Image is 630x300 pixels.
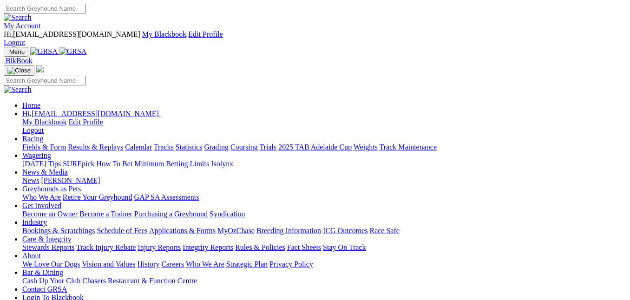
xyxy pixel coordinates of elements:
a: News [22,176,39,184]
a: Schedule of Fees [97,227,147,235]
a: Fact Sheets [287,243,321,251]
a: Syndication [210,210,245,218]
a: Industry [22,218,47,226]
a: Hi,[EMAIL_ADDRESS][DOMAIN_NAME] [22,110,161,117]
a: Retire Your Greyhound [63,193,132,201]
div: Racing [22,143,626,151]
a: My Blackbook [22,118,67,126]
a: Chasers Restaurant & Function Centre [82,277,197,285]
span: BlkBook [6,57,33,65]
a: BlkBook [4,57,33,65]
div: Industry [22,227,626,235]
a: Racing [22,135,43,143]
a: My Blackbook [142,30,187,38]
a: Injury Reports [138,243,181,251]
div: Hi,[EMAIL_ADDRESS][DOMAIN_NAME] [22,118,626,135]
a: We Love Our Dogs [22,260,80,268]
img: Search [4,13,32,22]
a: Stay On Track [323,243,366,251]
a: [PERSON_NAME] [41,176,100,184]
a: Isolynx [211,160,233,168]
a: Applications & Forms [149,227,216,235]
a: Who We Are [186,260,224,268]
div: Greyhounds as Pets [22,193,626,202]
a: News & Media [22,168,68,176]
a: Home [22,101,40,109]
a: Cash Up Your Club [22,277,80,285]
img: logo-grsa-white.png [36,65,44,72]
a: Contact GRSA [22,285,67,293]
a: Bookings & Scratchings [22,227,95,235]
div: Bar & Dining [22,277,626,285]
a: [DATE] Tips [22,160,61,168]
span: Hi, [EMAIL_ADDRESS][DOMAIN_NAME] [22,110,159,117]
a: Results & Replays [68,143,123,151]
span: Menu [9,48,25,55]
div: Care & Integrity [22,243,626,252]
span: Hi, [EMAIL_ADDRESS][DOMAIN_NAME] [4,30,140,38]
a: Careers [161,260,184,268]
a: Integrity Reports [183,243,233,251]
input: Search [4,4,86,13]
a: Tracks [154,143,174,151]
input: Search [4,76,86,85]
a: Purchasing a Greyhound [134,210,208,218]
a: Track Maintenance [380,143,437,151]
img: GRSA [30,47,58,56]
a: Care & Integrity [22,235,72,243]
a: 2025 TAB Adelaide Cup [278,143,352,151]
img: Close [7,67,31,74]
a: Edit Profile [188,30,223,38]
div: Wagering [22,160,626,168]
a: Minimum Betting Limits [134,160,209,168]
a: Track Injury Rebate [76,243,136,251]
div: My Account [4,30,626,47]
a: About [22,252,41,260]
a: My Account [4,22,41,30]
a: Fields & Form [22,143,66,151]
a: Statistics [176,143,203,151]
a: Get Involved [22,202,61,209]
a: Trials [259,143,276,151]
a: Rules & Policies [235,243,285,251]
img: Search [4,85,32,94]
a: Grading [204,143,229,151]
a: Calendar [125,143,152,151]
a: MyOzChase [217,227,255,235]
a: Become an Owner [22,210,78,218]
a: Coursing [230,143,258,151]
button: Toggle navigation [4,65,34,76]
a: Who We Are [22,193,61,201]
a: How To Bet [97,160,133,168]
a: Breeding Information [256,227,321,235]
div: Get Involved [22,210,626,218]
a: Race Safe [369,227,399,235]
a: Vision and Values [82,260,135,268]
a: Logout [22,126,44,134]
a: Wagering [22,151,51,159]
a: Privacy Policy [269,260,313,268]
a: Become a Trainer [79,210,132,218]
a: Logout [4,39,25,46]
a: SUREpick [63,160,94,168]
a: Bar & Dining [22,268,63,276]
a: History [137,260,159,268]
a: Stewards Reports [22,243,74,251]
a: ICG Outcomes [323,227,367,235]
img: GRSA [59,47,87,56]
a: Strategic Plan [226,260,268,268]
div: About [22,260,626,268]
a: Greyhounds as Pets [22,185,81,193]
div: News & Media [22,176,626,185]
a: Edit Profile [69,118,103,126]
a: GAP SA Assessments [134,193,199,201]
button: Toggle navigation [4,47,28,57]
a: Weights [354,143,378,151]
